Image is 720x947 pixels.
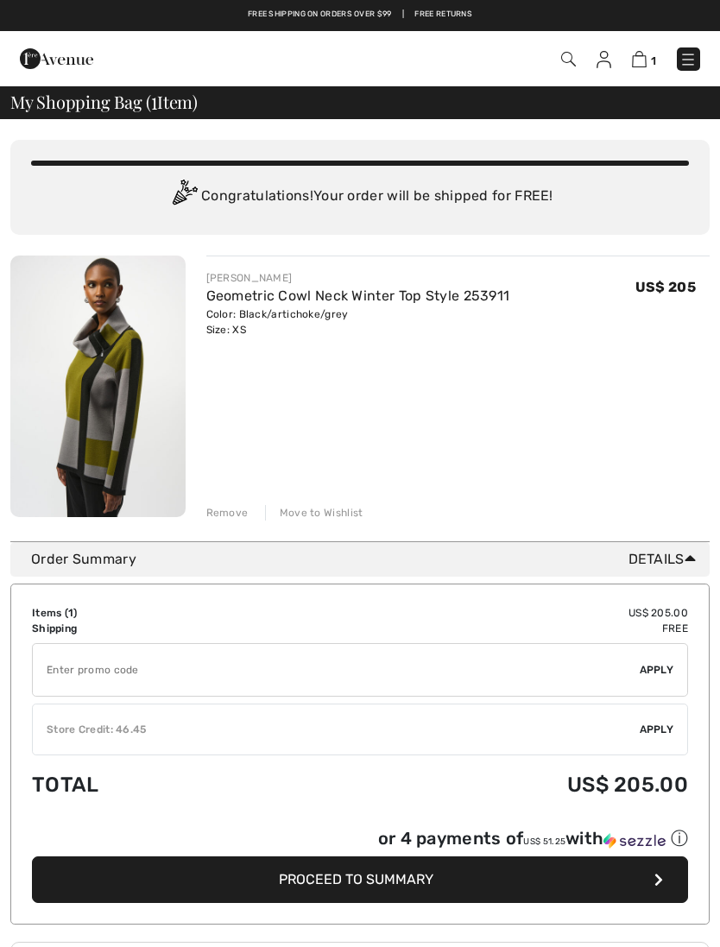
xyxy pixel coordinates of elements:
div: Store Credit: 46.45 [33,722,640,737]
a: Geometric Cowl Neck Winter Top Style 253911 [206,287,510,304]
span: 1 [151,89,157,111]
span: Apply [640,722,674,737]
td: Items ( ) [32,605,266,621]
button: Proceed to Summary [32,856,688,903]
td: Shipping [32,621,266,636]
span: Apply [640,662,674,678]
div: Color: Black/artichoke/grey Size: XS [206,306,510,338]
div: [PERSON_NAME] [206,270,510,286]
td: Total [32,755,266,814]
div: or 4 payments of with [378,827,688,850]
div: Congratulations! Your order will be shipped for FREE! [31,180,689,214]
div: or 4 payments ofUS$ 51.25withSezzle Click to learn more about Sezzle [32,827,688,856]
span: Proceed to Summary [279,871,433,887]
span: Details [628,549,703,570]
span: 1 [651,54,656,67]
img: 1ère Avenue [20,41,93,76]
span: 1 [68,607,73,619]
td: US$ 205.00 [266,605,688,621]
span: My Shopping Bag ( Item) [10,93,198,110]
span: US$ 205 [635,279,696,295]
span: US$ 51.25 [523,837,565,847]
div: Remove [206,505,249,521]
input: Promo code [33,644,640,696]
a: Free shipping on orders over $99 [248,9,392,21]
a: 1 [632,48,656,69]
img: My Info [597,51,611,68]
span: | [402,9,404,21]
a: Free Returns [414,9,472,21]
img: Sezzle [603,833,666,849]
img: Congratulation2.svg [167,180,201,214]
img: Geometric Cowl Neck Winter Top Style 253911 [10,256,186,517]
a: 1ère Avenue [20,49,93,66]
td: US$ 205.00 [266,755,688,814]
img: Menu [679,51,697,68]
div: Move to Wishlist [265,505,363,521]
img: Search [561,52,576,66]
img: Shopping Bag [632,51,647,67]
td: Free [266,621,688,636]
div: Order Summary [31,549,703,570]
